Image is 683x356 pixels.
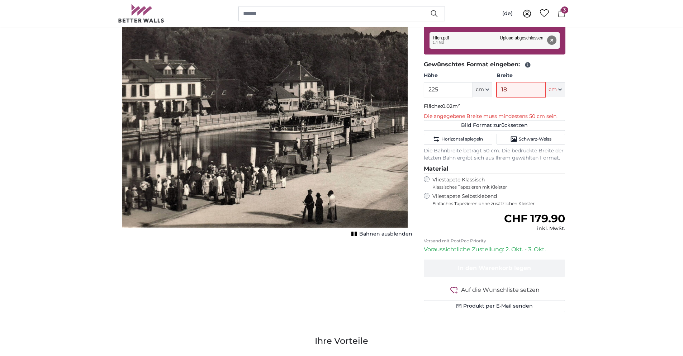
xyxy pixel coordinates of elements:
[497,7,518,20] button: (de)
[504,212,565,225] span: CHF 179.90
[424,60,565,69] legend: Gewünschtes Format eingeben:
[549,86,557,93] span: cm
[424,238,565,244] p: Versand mit PostPac Priority
[349,229,412,239] button: Bahnen ausblenden
[473,82,492,97] button: cm
[424,72,492,79] label: Höhe
[424,285,565,294] button: Auf die Wunschliste setzen
[424,300,565,312] button: Produkt per E-Mail senden
[424,165,565,174] legend: Material
[461,286,540,294] span: Auf die Wunschliste setzen
[432,201,565,207] span: Einfaches Tapezieren ohne zusätzlichen Kleister
[432,176,559,190] label: Vliestapete Klassisch
[432,193,565,207] label: Vliestapete Selbstklebend
[424,103,565,110] p: Fläche:
[458,265,531,271] span: In den Warenkorb legen
[497,72,565,79] label: Breite
[504,225,565,232] div: inkl. MwSt.
[497,134,565,144] button: Schwarz-Weiss
[441,136,483,142] span: Horizontal spiegeln
[424,134,492,144] button: Horizontal spiegeln
[442,103,460,109] span: 0.02m²
[546,82,565,97] button: cm
[519,136,551,142] span: Schwarz-Weiss
[118,4,165,23] img: Betterwalls
[561,6,568,14] span: 3
[424,120,565,131] button: Bild Format zurücksetzen
[359,231,412,238] span: Bahnen ausblenden
[424,113,565,120] p: Die angegebene Breite muss mindestens 50 cm sein.
[432,184,559,190] span: Klassisches Tapezieren mit Kleister
[476,86,484,93] span: cm
[424,245,565,254] p: Voraussichtliche Zustellung: 2. Okt. - 3. Okt.
[118,335,565,347] h3: Ihre Vorteile
[424,147,565,162] p: Die Bahnbreite beträgt 50 cm. Die bedruckte Breite der letzten Bahn ergibt sich aus Ihrem gewählt...
[424,260,565,277] button: In den Warenkorb legen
